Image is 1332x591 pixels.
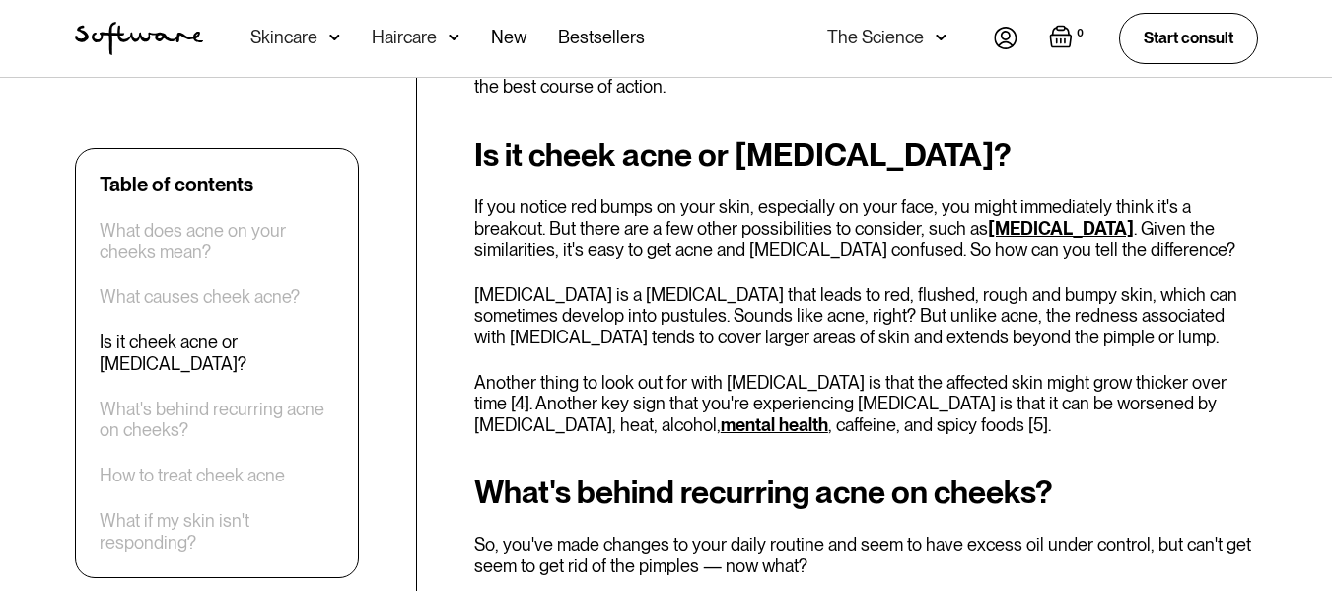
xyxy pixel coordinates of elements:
div: Table of contents [100,173,253,196]
a: Open empty cart [1049,25,1087,52]
a: What does acne on your cheeks mean? [100,220,334,262]
a: Is it cheek acne or [MEDICAL_DATA]? [100,332,334,375]
a: home [75,22,203,55]
h2: What's behind recurring acne on cheeks? [474,475,1258,510]
div: The Science [827,28,924,47]
a: What if my skin isn't responding? [100,511,334,554]
p: So, you've made changes to your daily routine and seem to have excess oil under control, but can'... [474,534,1258,576]
img: Software Logo [75,22,203,55]
a: Start consult [1119,13,1258,63]
a: What's behind recurring acne on cheeks? [100,399,334,441]
p: [MEDICAL_DATA] is a [MEDICAL_DATA] that leads to red, flushed, rough and bumpy skin, which can so... [474,284,1258,348]
img: arrow down [936,28,946,47]
img: arrow down [449,28,459,47]
h2: Is it cheek acne or [MEDICAL_DATA]? [474,137,1258,173]
div: Skincare [250,28,317,47]
p: Another thing to look out for with [MEDICAL_DATA] is that the affected skin might grow thicker ov... [474,372,1258,436]
img: arrow down [329,28,340,47]
a: What causes cheek acne? [100,287,300,309]
p: If you notice red bumps on your skin, especially on your face, you might immediately think it's a... [474,196,1258,260]
div: Haircare [372,28,437,47]
a: mental health [721,414,828,435]
a: [MEDICAL_DATA] [988,218,1134,239]
div: 0 [1073,25,1087,42]
a: How to treat cheek acne [100,466,285,487]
